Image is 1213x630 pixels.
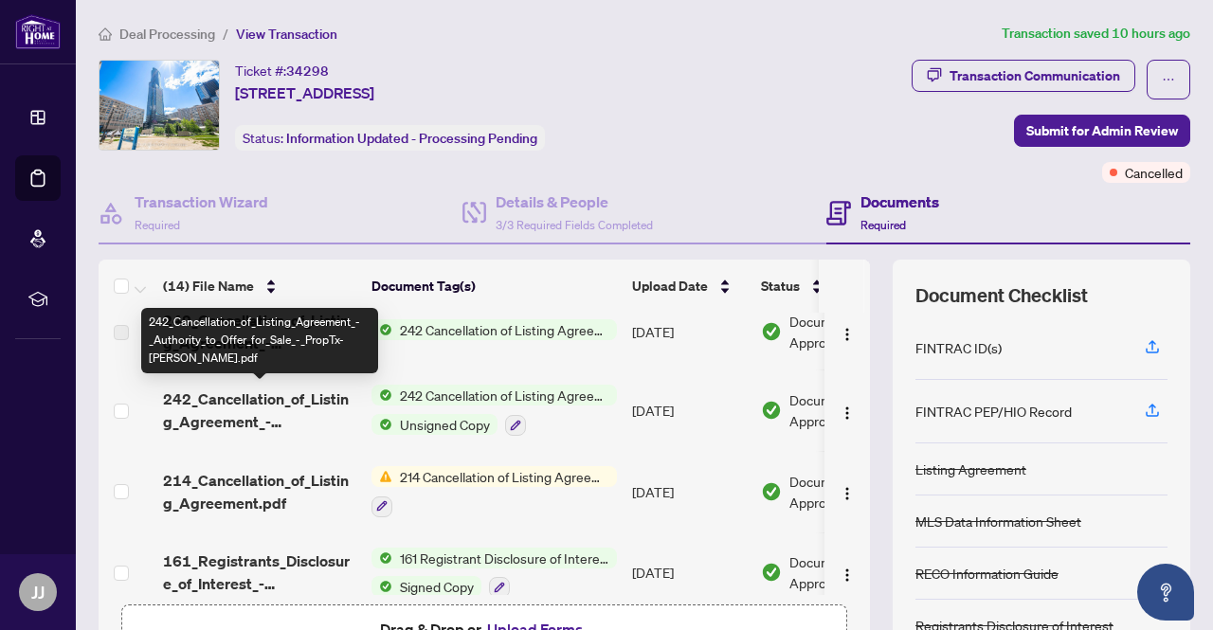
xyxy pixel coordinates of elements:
div: Listing Agreement [915,459,1026,479]
span: Submit for Admin Review [1026,116,1178,146]
span: Required [135,218,180,232]
img: Logo [840,327,855,342]
button: Logo [832,557,862,587]
td: [DATE] [625,532,753,614]
div: 242_Cancellation_of_Listing_Agreement_-_Authority_to_Offer_for_Sale_-_PropTx-[PERSON_NAME].pdf [141,308,378,373]
span: 242_Cancellation_of_Listing_Agreement_-_Authority_to_Offer_for_Sale_-_PropTx-[PERSON_NAME].pdf [163,387,356,433]
button: Status Icon242 Cancellation of Listing Agreement - Authority to Offer for Sale [371,319,617,340]
span: Deal Processing [119,26,215,43]
span: Document Approved [789,471,907,513]
img: Status Icon [371,385,392,405]
img: logo [15,14,61,49]
h4: Transaction Wizard [135,190,268,213]
button: Submit for Admin Review [1014,115,1190,147]
td: [DATE] [625,294,753,369]
span: Signed Copy [392,576,481,597]
div: Status: [235,125,545,151]
td: [DATE] [625,369,753,451]
span: 161 Registrant Disclosure of Interest - Disposition ofProperty [392,548,617,568]
th: Document Tag(s) [364,260,625,313]
span: Required [860,218,906,232]
th: Upload Date [625,260,753,313]
button: Logo [832,316,862,347]
span: 3/3 Required Fields Completed [496,218,653,232]
span: 161_Registrants_Disclosure_of_Interest_-_Disposition_of_Property_revised EXECUTED.pdf [163,549,356,595]
button: Status Icon161 Registrant Disclosure of Interest - Disposition ofPropertyStatus IconSigned Copy [371,548,617,599]
img: Status Icon [371,548,392,568]
div: Transaction Communication [950,61,1120,91]
img: Document Status [761,562,782,583]
span: View Transaction [236,26,337,43]
span: Status [761,276,800,297]
div: MLS Data Information Sheet [915,511,1081,531]
span: ellipsis [1162,73,1175,86]
span: Document Approved [789,311,907,352]
span: 34298 [286,63,329,80]
button: Logo [832,395,862,425]
td: [DATE] [625,451,753,532]
img: Logo [840,567,855,583]
span: 242 Cancellation of Listing Agreement - Authority to Offer for Sale [392,319,617,340]
button: Status Icon242 Cancellation of Listing Agreement - Authority to Offer for SaleStatus IconUnsigned... [371,385,617,436]
h4: Details & People [496,190,653,213]
span: Document Approved [789,389,907,431]
span: 214 Cancellation of Listing Agreement - Authority to Offer for Lease [392,466,617,487]
img: Status Icon [371,466,392,487]
span: Document Checklist [915,282,1088,309]
div: FINTRAC ID(s) [915,337,1002,358]
button: Transaction Communication [912,60,1135,92]
img: Status Icon [371,319,392,340]
img: Status Icon [371,576,392,597]
span: (14) File Name [163,276,254,297]
span: Information Updated - Processing Pending [286,130,537,147]
span: home [99,27,112,41]
span: Cancelled [1125,162,1183,183]
span: 214_Cancellation_of_Listing_Agreement.pdf [163,469,356,514]
img: Document Status [761,321,782,342]
img: Status Icon [371,414,392,435]
img: Document Status [761,400,782,421]
img: Document Status [761,481,782,502]
li: / [223,23,228,45]
div: RECO Information Guide [915,563,1059,584]
h4: Documents [860,190,939,213]
span: JJ [31,579,45,605]
th: (14) File Name [155,260,364,313]
div: Ticket #: [235,60,329,81]
div: FINTRAC PEP/HIO Record [915,401,1072,422]
span: Upload Date [632,276,708,297]
button: Status Icon214 Cancellation of Listing Agreement - Authority to Offer for Lease [371,466,617,517]
img: Logo [840,486,855,501]
img: IMG-C12136978_1.jpg [100,61,219,150]
th: Status [753,260,914,313]
span: 242 Cancellation of Listing Agreement - Authority to Offer for Sale [392,385,617,405]
button: Logo [832,477,862,507]
span: Unsigned Copy [392,414,498,435]
img: Logo [840,405,855,421]
span: Document Approved [789,551,907,593]
button: Open asap [1137,564,1194,621]
span: [STREET_ADDRESS] [235,81,374,104]
article: Transaction saved 10 hours ago [1002,23,1190,45]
